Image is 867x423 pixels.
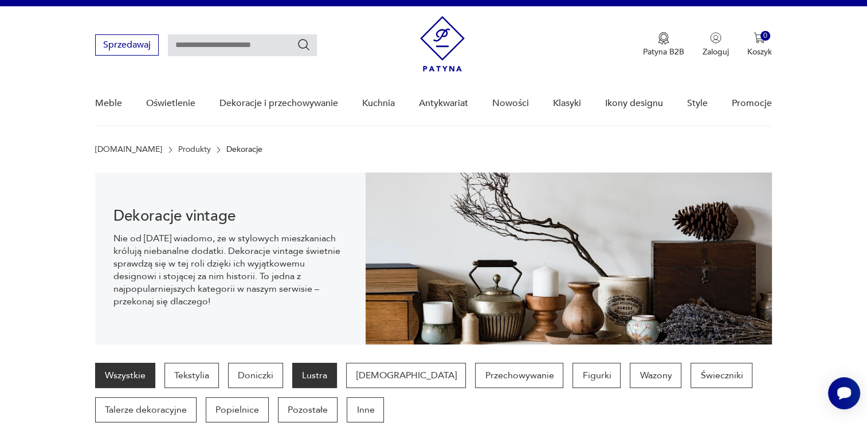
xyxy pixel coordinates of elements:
button: 0Koszyk [747,32,772,57]
img: Ikonka użytkownika [710,32,721,44]
img: Ikona medalu [658,32,669,45]
button: Sprzedawaj [95,34,159,56]
a: Figurki [572,363,621,388]
button: Zaloguj [703,32,729,57]
a: Świeczniki [691,363,752,388]
img: 3afcf10f899f7d06865ab57bf94b2ac8.jpg [366,173,771,344]
p: Koszyk [747,46,772,57]
a: Promocje [732,81,772,126]
a: Produkty [178,145,211,154]
div: 0 [760,31,770,41]
a: Doniczki [228,363,283,388]
a: Talerze dekoracyjne [95,397,197,422]
button: Szukaj [297,38,311,52]
img: Patyna - sklep z meblami i dekoracjami vintage [420,16,465,72]
a: Pozostałe [278,397,338,422]
a: Wszystkie [95,363,155,388]
a: Ikona medaluPatyna B2B [643,32,684,57]
a: Sprzedawaj [95,42,159,50]
a: Kuchnia [362,81,395,126]
p: Nie od [DATE] wiadomo, że w stylowych mieszkaniach królują niebanalne dodatki. Dekoracje vintage ... [113,232,347,308]
a: Popielnice [206,397,269,422]
a: Meble [95,81,122,126]
a: Klasyki [553,81,581,126]
a: Tekstylia [164,363,219,388]
a: Przechowywanie [475,363,563,388]
a: Nowości [492,81,529,126]
h1: Dekoracje vintage [113,209,347,223]
iframe: Smartsupp widget button [828,377,860,409]
a: Inne [347,397,384,422]
p: Zaloguj [703,46,729,57]
a: [DEMOGRAPHIC_DATA] [346,363,466,388]
a: Oświetlenie [146,81,195,126]
a: Wazony [630,363,681,388]
p: Patyna B2B [643,46,684,57]
a: Style [687,81,708,126]
a: Dekoracje i przechowywanie [219,81,338,126]
a: [DOMAIN_NAME] [95,145,162,154]
a: Ikony designu [605,81,663,126]
a: Lustra [292,363,337,388]
img: Ikona koszyka [754,32,765,44]
p: Dekoracje [226,145,262,154]
a: Antykwariat [419,81,468,126]
button: Patyna B2B [643,32,684,57]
